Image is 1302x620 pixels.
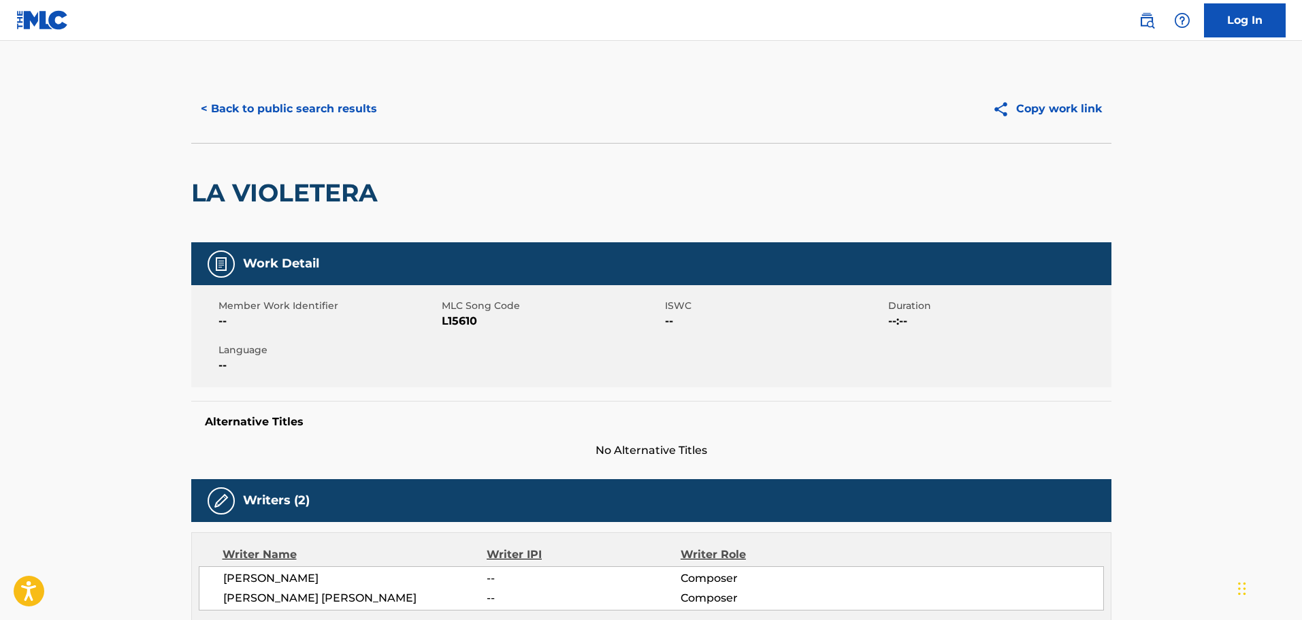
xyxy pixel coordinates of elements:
img: MLC Logo [16,10,69,30]
span: [PERSON_NAME] [223,570,487,587]
span: Composer [681,590,857,606]
span: -- [218,313,438,329]
span: -- [665,313,885,329]
iframe: Chat Widget [1234,555,1302,620]
div: Writer Name [223,546,487,563]
img: Copy work link [992,101,1016,118]
h5: Writers (2) [243,493,310,508]
h2: LA VIOLETERA [191,178,385,208]
span: --:-- [888,313,1108,329]
div: Writer IPI [487,546,681,563]
span: No Alternative Titles [191,442,1111,459]
img: help [1174,12,1190,29]
button: < Back to public search results [191,92,387,126]
span: -- [487,570,680,587]
button: Copy work link [983,92,1111,126]
span: Composer [681,570,857,587]
div: Help [1169,7,1196,34]
h5: Alternative Titles [205,415,1098,429]
span: Member Work Identifier [218,299,438,313]
span: -- [218,357,438,374]
div: Writer Role [681,546,857,563]
a: Log In [1204,3,1286,37]
span: [PERSON_NAME] [PERSON_NAME] [223,590,487,606]
div: Drag [1238,568,1246,609]
img: search [1139,12,1155,29]
h5: Work Detail [243,256,319,272]
span: ISWC [665,299,885,313]
span: L15610 [442,313,662,329]
span: -- [487,590,680,606]
a: Public Search [1133,7,1160,34]
img: Writers [213,493,229,509]
img: Work Detail [213,256,229,272]
span: Duration [888,299,1108,313]
span: Language [218,343,438,357]
span: MLC Song Code [442,299,662,313]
